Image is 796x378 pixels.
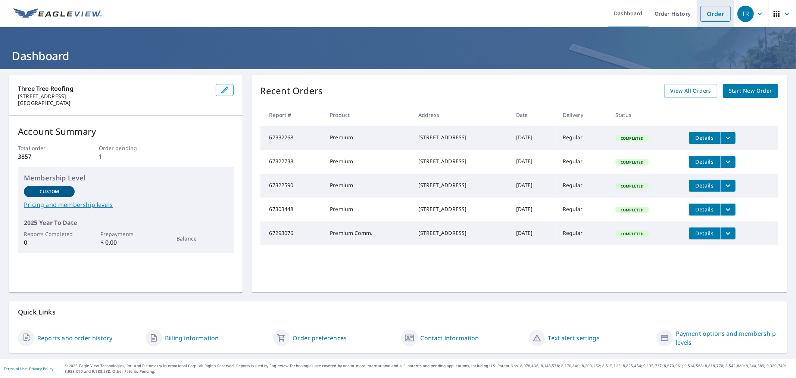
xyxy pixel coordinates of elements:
[418,134,504,141] div: [STREET_ADDRESS]
[689,227,720,239] button: detailsBtn-67293076
[693,206,716,213] span: Details
[700,6,731,22] a: Order
[260,104,324,126] th: Report #
[24,173,228,183] p: Membership Level
[260,150,324,174] td: 67322738
[418,158,504,165] div: [STREET_ADDRESS]
[18,100,210,106] p: [GEOGRAPHIC_DATA]
[24,200,228,209] a: Pricing and membership levels
[670,86,711,96] span: View All Orders
[723,84,778,98] a: Start New Order
[676,329,778,347] a: Payment options and membership levels
[418,205,504,213] div: [STREET_ADDRESS]
[557,126,610,150] td: Regular
[720,204,736,216] button: filesDropdownBtn-67303448
[65,363,792,374] p: © 2025 Eagle View Technologies, Inc. and Pictometry International Corp. All Rights Reserved. Repo...
[13,8,102,19] img: EV Logo
[260,174,324,198] td: 67322590
[557,174,610,198] td: Regular
[293,334,347,343] a: Order preferences
[40,188,59,195] p: Custom
[260,126,324,150] td: 67332268
[324,198,412,221] td: Premium
[689,180,720,192] button: detailsBtn-67322590
[29,366,53,371] a: Privacy Policy
[737,6,754,22] div: TR
[37,334,112,343] a: Reports and order history
[693,158,716,165] span: Details
[18,307,778,317] p: Quick Links
[689,204,720,216] button: detailsBtn-67303448
[99,152,153,161] p: 1
[24,238,75,247] p: 0
[177,235,227,242] p: Balance
[18,125,234,138] p: Account Summary
[18,93,210,100] p: [STREET_ADDRESS]
[165,334,219,343] a: Billing information
[616,231,648,236] span: Completed
[100,230,151,238] p: Prepayments
[260,221,324,245] td: 67293076
[557,104,610,126] th: Delivery
[418,229,504,237] div: [STREET_ADDRESS]
[510,198,557,221] td: [DATE]
[324,104,412,126] th: Product
[100,238,151,247] p: $ 0.00
[616,183,648,189] span: Completed
[609,104,683,126] th: Status
[18,84,210,93] p: Three Tree Roofing
[421,334,479,343] a: Contact information
[720,132,736,144] button: filesDropdownBtn-67332268
[689,156,720,168] button: detailsBtn-67322738
[324,150,412,174] td: Premium
[557,221,610,245] td: Regular
[557,198,610,221] td: Regular
[616,159,648,165] span: Completed
[510,221,557,245] td: [DATE]
[510,150,557,174] td: [DATE]
[260,198,324,221] td: 67303448
[693,134,716,141] span: Details
[616,207,648,213] span: Completed
[24,218,228,227] p: 2025 Year To Date
[729,86,772,96] span: Start New Order
[99,144,153,152] p: Order pending
[4,366,27,371] a: Terms of Use
[4,366,53,371] p: |
[693,182,716,189] span: Details
[324,126,412,150] td: Premium
[616,136,648,141] span: Completed
[720,156,736,168] button: filesDropdownBtn-67322738
[510,104,557,126] th: Date
[418,182,504,189] div: [STREET_ADDRESS]
[9,48,787,63] h1: Dashboard
[18,144,72,152] p: Total order
[18,152,72,161] p: 3857
[260,84,323,98] p: Recent Orders
[664,84,717,98] a: View All Orders
[412,104,510,126] th: Address
[557,150,610,174] td: Regular
[510,174,557,198] td: [DATE]
[324,174,412,198] td: Premium
[510,126,557,150] td: [DATE]
[720,227,736,239] button: filesDropdownBtn-67293076
[720,180,736,192] button: filesDropdownBtn-67322590
[693,230,716,237] span: Details
[548,334,600,343] a: Text alert settings
[324,221,412,245] td: Premium Comm.
[24,230,75,238] p: Reports Completed
[689,132,720,144] button: detailsBtn-67332268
